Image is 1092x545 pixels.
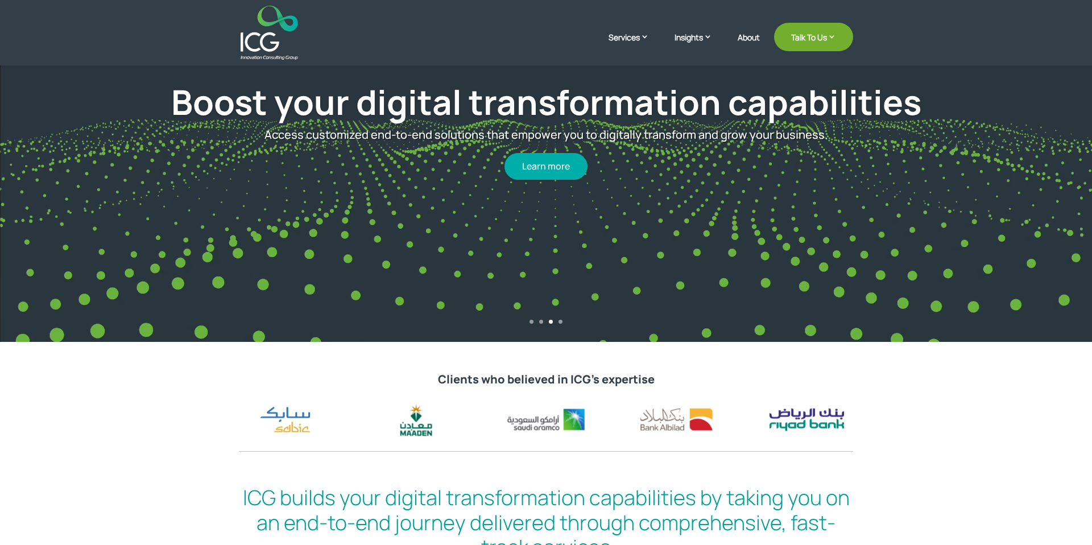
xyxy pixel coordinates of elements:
h2: Clients who believed in ICG’s expertise [239,373,853,392]
a: Learn more [504,153,588,180]
span: Access customized end-to-end solutions that empower you to digitally transform and grow your busi... [264,127,828,142]
a: About [738,33,760,60]
a: 2 [539,320,543,324]
div: 12 / 17 [760,401,853,439]
img: sabic logo [239,400,332,439]
a: Talk To Us [774,23,853,51]
a: 3 [549,320,553,324]
div: 8 / 17 [239,400,332,439]
div: 9 / 17 [369,401,462,439]
div: 11 / 17 [630,401,722,439]
iframe: Chat Widget [897,422,1092,545]
a: Boost your digital transformation capabilities [171,79,921,125]
img: ICG [241,6,298,60]
div: 10 / 17 [499,401,592,439]
a: Insights [675,31,723,60]
img: bank albilad [630,401,722,439]
a: 4 [559,320,562,324]
a: Services [609,31,660,60]
img: riyad bank [760,401,853,439]
a: 1 [530,320,533,324]
img: maaden logo [369,401,462,439]
img: saudi aramco [499,401,592,439]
